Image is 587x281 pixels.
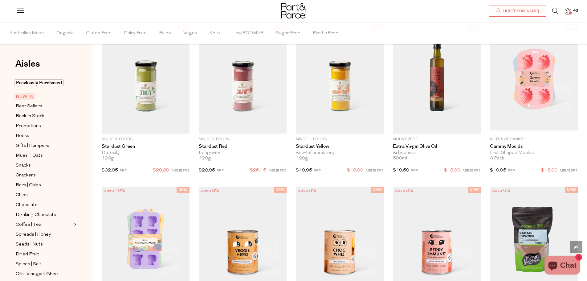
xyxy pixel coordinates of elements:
[16,201,38,209] span: Chocolate
[572,8,580,14] span: 43
[393,137,481,142] p: Mount Zero
[199,150,287,156] div: Longevity
[393,168,409,173] span: $19.50
[281,3,306,19] img: Part&Parcel
[15,57,40,71] span: Aisles
[274,187,287,193] span: NEW
[296,24,384,134] img: Stardust Yellow
[16,113,44,120] span: Back In Stock
[199,187,221,195] div: Save 8%
[313,23,338,44] span: Plastic Free
[16,132,29,140] span: Books
[541,167,557,175] span: $18.00
[490,150,578,156] div: Fruit Shaped Moulds
[490,27,578,130] img: Gummy Moulds
[16,211,56,219] span: Drinking Chocolate
[16,79,72,87] a: Previously Purchased
[393,150,481,156] div: Arbequina
[16,172,36,179] span: Crackers
[16,122,41,130] span: Promotions
[72,221,76,228] button: Expand/Collapse Coffee | Tea
[153,167,169,175] span: $29.80
[86,23,112,44] span: Gluten Free
[14,79,64,86] span: Previously Purchased
[490,187,512,195] div: Save 6%
[16,122,72,130] a: Promotions
[199,168,215,173] span: $28.95
[371,187,384,193] span: NEW
[102,168,118,173] span: $32.95
[16,271,58,278] span: Oils | Vinegar | Ghee
[16,103,42,110] span: Best Sellers
[159,23,171,44] span: Paleo
[199,144,287,149] a: Stardust Red
[16,221,72,229] a: Coffee | Tea
[489,6,546,17] a: Hi [PERSON_NAME]
[269,169,287,172] small: MEMBERS
[296,144,384,149] a: Stardust Yellow
[16,171,72,179] a: Crackers
[490,156,504,161] span: 3 Pack
[199,24,287,134] img: Stardust Red
[16,152,43,159] span: Muesli | Oats
[314,169,321,172] small: RRP
[16,152,72,159] a: Muesli | Oats
[16,270,72,278] a: Oils | Vinegar | Ghee
[250,167,266,175] span: $26.15
[16,192,28,199] span: Chips
[16,211,72,219] a: Drinking Chocolate
[393,156,407,161] span: 500ml
[102,144,190,149] a: Stardust Green
[217,169,224,172] small: RRP
[393,24,481,134] img: Extra Virgin Olive Oil
[16,221,41,229] span: Coffee | Tea
[16,112,72,120] a: Back In Stock
[16,231,51,238] span: Spreads | Honey
[565,187,578,193] span: NEW
[102,187,127,195] div: Save 10%
[16,132,72,140] a: Books
[16,182,41,189] span: Bars | Chips
[16,191,72,199] a: Chips
[56,23,74,44] span: Organic
[16,251,39,258] span: Dried Fruit
[199,137,287,142] p: Mindful Foods
[565,8,571,15] a: 43
[296,187,318,195] div: Save 8%
[490,137,578,142] p: Nutra Organics
[490,144,578,149] a: Gummy Moulds
[16,260,72,268] a: Spices | Salt
[232,23,263,44] span: Low FODMAP
[10,23,44,44] span: Australian Made
[296,168,312,173] span: $19.95
[560,169,578,172] small: MEMBERS
[124,23,147,44] span: Dairy Free
[296,150,384,156] div: Anti-Inflammatory
[468,187,481,193] span: NEW
[16,250,72,258] a: Dried Fruit
[16,241,43,248] span: Seeds | Nuts
[14,93,35,100] span: NEW IN
[296,137,384,142] p: Mindful Foods
[16,241,72,248] a: Seeds | Nuts
[490,168,506,173] span: $19.95
[15,59,40,75] a: Aisles
[102,24,190,134] img: Stardust Green
[16,231,72,238] a: Spreads | Honey
[366,169,384,172] small: MEMBERS
[393,187,415,195] div: Save 8%
[177,187,190,193] span: NEW
[102,150,190,156] div: Detoxify
[16,181,72,189] a: Bars | Chips
[172,169,190,172] small: MEMBERS
[16,261,41,268] span: Spices | Salt
[347,167,363,175] span: $18.00
[16,162,31,169] span: Snacks
[16,201,72,209] a: Chocolate
[199,156,211,161] span: 120g
[296,156,308,161] span: 120g
[411,169,418,172] small: RRP
[120,169,127,172] small: RRP
[16,162,72,169] a: Snacks
[16,142,49,150] span: Gifts | Hampers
